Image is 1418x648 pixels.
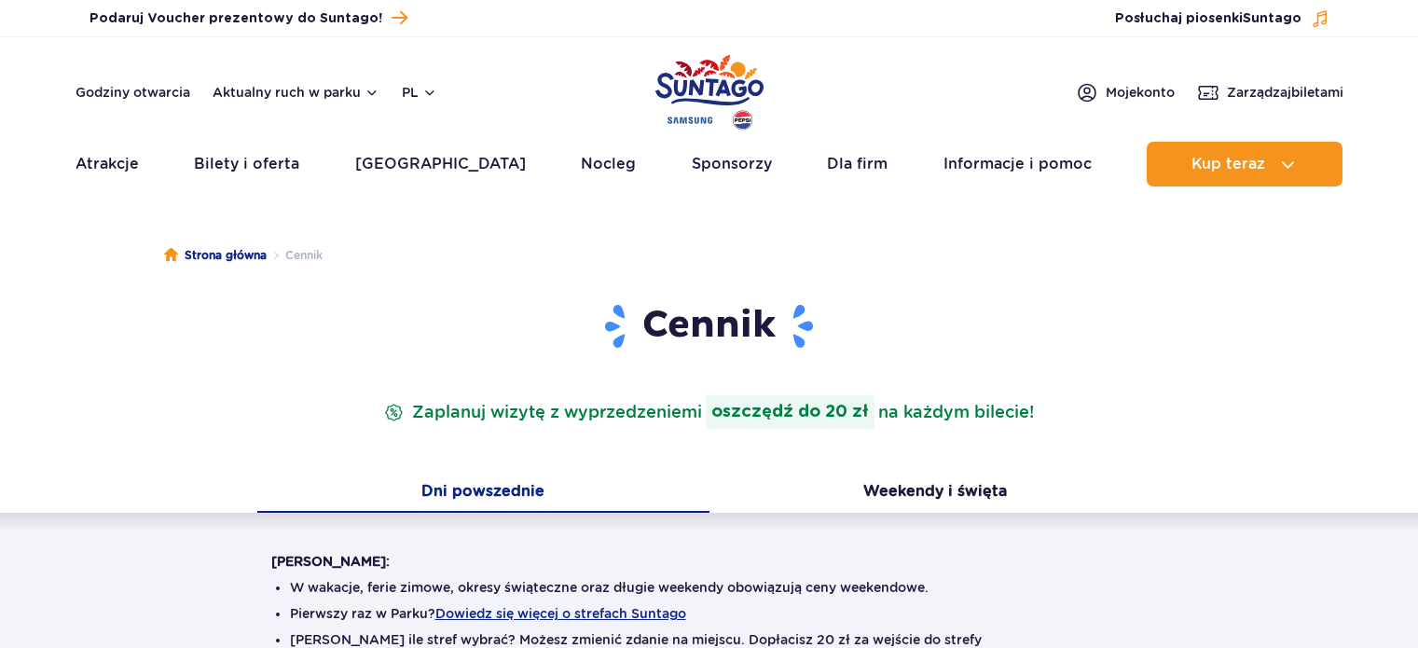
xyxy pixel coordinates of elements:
span: Podaruj Voucher prezentowy do Suntago! [89,9,382,28]
li: Pierwszy raz w Parku? [290,604,1129,623]
a: Dla firm [827,142,888,186]
a: Godziny otwarcia [76,83,190,102]
button: Posłuchaj piosenkiSuntago [1115,9,1329,28]
span: Posłuchaj piosenki [1115,9,1301,28]
a: Informacje i pomoc [943,142,1092,186]
a: Bilety i oferta [194,142,299,186]
button: Weekendy i święta [709,474,1162,513]
span: Moje konto [1106,83,1175,102]
strong: oszczędź do 20 zł [706,395,874,429]
button: Aktualny ruch w parku [213,85,379,100]
a: Park of Poland [655,47,764,132]
p: Zaplanuj wizytę z wyprzedzeniem na każdym bilecie! [380,395,1038,429]
span: Zarządzaj biletami [1227,83,1343,102]
li: Cennik [267,246,323,265]
a: Nocleg [581,142,636,186]
a: Atrakcje [76,142,139,186]
li: W wakacje, ferie zimowe, okresy świąteczne oraz długie weekendy obowiązują ceny weekendowe. [290,578,1129,597]
span: Kup teraz [1191,156,1265,172]
strong: [PERSON_NAME]: [271,554,390,569]
a: [GEOGRAPHIC_DATA] [355,142,526,186]
h1: Cennik [271,302,1148,351]
a: Sponsorzy [692,142,772,186]
button: Dowiedz się więcej o strefach Suntago [435,606,686,621]
a: Strona główna [164,246,267,265]
a: Mojekonto [1076,81,1175,103]
button: Dni powszednie [257,474,709,513]
span: Suntago [1243,12,1301,25]
a: Podaruj Voucher prezentowy do Suntago! [89,6,407,31]
button: Kup teraz [1147,142,1342,186]
a: Zarządzajbiletami [1197,81,1343,103]
button: pl [402,83,437,102]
